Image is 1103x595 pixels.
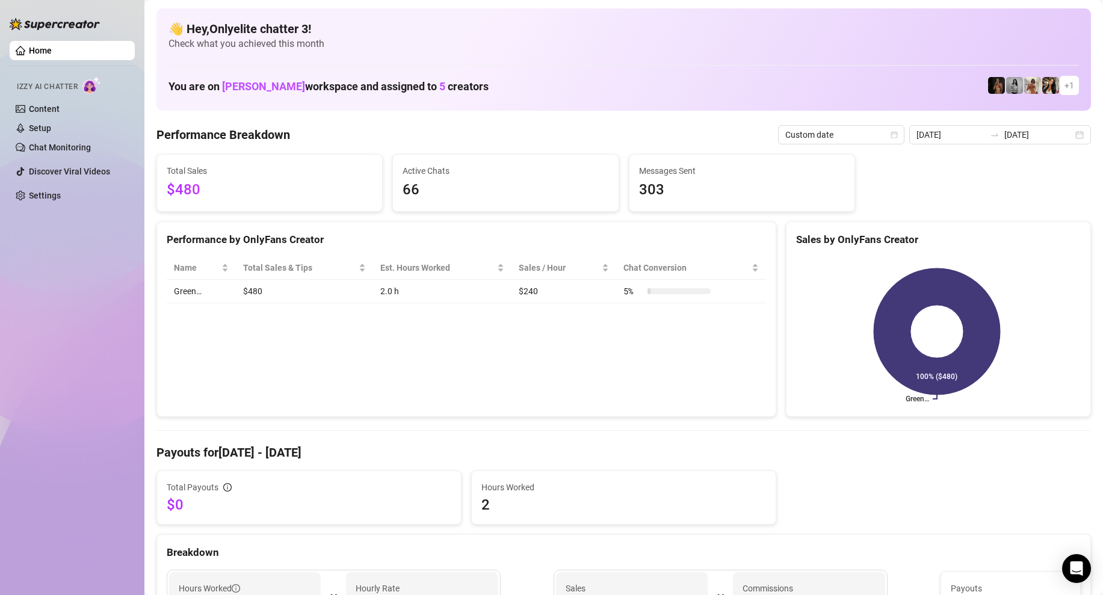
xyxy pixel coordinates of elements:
a: Setup [29,123,51,133]
span: Izzy AI Chatter [17,81,78,93]
img: AdelDahan [1042,77,1059,94]
span: info-circle [232,584,240,593]
th: Chat Conversion [616,256,766,280]
a: Home [29,46,52,55]
img: the_bohema [988,77,1005,94]
span: Sales / Hour [519,261,599,274]
span: Hours Worked [179,582,240,595]
article: Hourly Rate [356,582,400,595]
th: Total Sales & Tips [236,256,373,280]
span: 303 [639,179,845,202]
div: Sales by OnlyFans Creator [796,232,1081,248]
img: AI Chatter [82,76,101,94]
h4: Payouts for [DATE] - [DATE] [156,444,1091,461]
div: Performance by OnlyFans Creator [167,232,766,248]
article: Commissions [743,582,793,595]
span: Sales [566,582,698,595]
span: Total Sales & Tips [243,261,356,274]
a: Settings [29,191,61,200]
div: Open Intercom Messenger [1062,554,1091,583]
div: Breakdown [167,544,1081,561]
span: Custom date [785,126,897,144]
div: Est. Hours Worked [380,261,495,274]
img: logo-BBDzfeDw.svg [10,18,100,30]
td: 2.0 h [373,280,511,303]
span: Total Sales [167,164,372,177]
td: $240 [511,280,616,303]
a: Content [29,104,60,114]
span: Payouts [951,582,1071,595]
span: Messages Sent [639,164,845,177]
span: [PERSON_NAME] [222,80,305,93]
span: Chat Conversion [623,261,749,274]
span: + 1 [1064,79,1074,92]
span: 2 [481,495,766,514]
h1: You are on workspace and assigned to creators [168,80,489,93]
span: to [990,130,999,140]
span: 66 [403,179,608,202]
th: Sales / Hour [511,256,616,280]
span: $0 [167,495,451,514]
img: A [1006,77,1023,94]
a: Discover Viral Videos [29,167,110,176]
span: Active Chats [403,164,608,177]
input: End date [1004,128,1073,141]
span: Total Payouts [167,481,218,494]
input: Start date [916,128,985,141]
span: 5 [439,80,445,93]
img: Green [1024,77,1041,94]
text: Green… [906,395,929,403]
h4: 👋 Hey, Onlyelite chatter 3 ! [168,20,1079,37]
span: $480 [167,179,372,202]
td: Green… [167,280,236,303]
span: swap-right [990,130,999,140]
span: Name [174,261,219,274]
span: Hours Worked [481,481,766,494]
td: $480 [236,280,373,303]
span: calendar [891,131,898,138]
th: Name [167,256,236,280]
a: Chat Monitoring [29,143,91,152]
span: Check what you achieved this month [168,37,1079,51]
span: 5 % [623,285,643,298]
h4: Performance Breakdown [156,126,290,143]
span: info-circle [223,483,232,492]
